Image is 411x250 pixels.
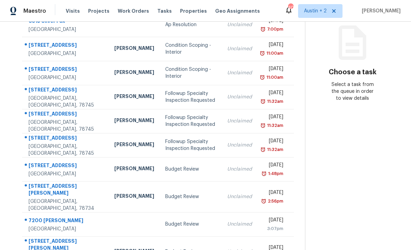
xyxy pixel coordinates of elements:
[263,189,283,198] div: [DATE]
[157,9,172,13] span: Tasks
[263,41,283,50] div: [DATE]
[180,8,207,14] span: Properties
[263,89,283,98] div: [DATE]
[165,193,216,200] div: Budget Review
[359,8,401,14] span: [PERSON_NAME]
[29,50,103,57] div: [GEOGRAPHIC_DATA]
[304,8,327,14] span: Austin + 2
[114,165,154,174] div: [PERSON_NAME]
[29,198,103,212] div: [GEOGRAPHIC_DATA], [GEOGRAPHIC_DATA], 78734
[118,8,149,14] span: Work Orders
[29,74,103,81] div: [GEOGRAPHIC_DATA]
[263,162,283,170] div: [DATE]
[266,198,283,205] div: 2:56pm
[29,110,103,119] div: [STREET_ADDRESS]
[260,98,266,105] img: Overdue Alarm Icon
[261,170,267,177] img: Overdue Alarm Icon
[260,26,266,33] img: Overdue Alarm Icon
[227,221,252,228] div: Unclaimed
[227,166,252,173] div: Unclaimed
[260,122,266,129] img: Overdue Alarm Icon
[263,138,283,146] div: [DATE]
[165,66,216,80] div: Condition Scoping - Interior
[227,193,252,200] div: Unclaimed
[66,8,80,14] span: Visits
[29,119,103,133] div: [GEOGRAPHIC_DATA], [GEOGRAPHIC_DATA], 78745
[263,113,283,122] div: [DATE]
[29,26,103,33] div: [GEOGRAPHIC_DATA]
[23,8,46,14] span: Maestro
[227,69,252,76] div: Unclaimed
[227,45,252,52] div: Unclaimed
[165,138,216,152] div: Followup Specialty Inspection Requested
[29,95,103,109] div: [GEOGRAPHIC_DATA], [GEOGRAPHIC_DATA], 78745
[88,8,109,14] span: Projects
[29,143,103,157] div: [GEOGRAPHIC_DATA], [GEOGRAPHIC_DATA], 78745
[114,93,154,101] div: [PERSON_NAME]
[165,90,216,104] div: Followup Specialty Inspection Requested
[29,162,103,171] div: [STREET_ADDRESS]
[165,114,216,128] div: Followup Specialty Inspection Requested
[165,221,216,228] div: Budget Review
[165,42,216,56] div: Condition Scoping - Interior
[267,170,283,177] div: 1:48pm
[260,50,265,57] img: Overdue Alarm Icon
[288,4,293,11] div: 40
[114,193,154,201] div: [PERSON_NAME]
[263,217,283,225] div: [DATE]
[29,226,103,232] div: [GEOGRAPHIC_DATA]
[266,98,283,105] div: 11:32am
[29,86,103,95] div: [STREET_ADDRESS]
[29,42,103,50] div: [STREET_ADDRESS]
[227,118,252,124] div: Unclaimed
[265,50,283,57] div: 11:00am
[165,166,216,173] div: Budget Review
[114,45,154,53] div: [PERSON_NAME]
[29,66,103,74] div: [STREET_ADDRESS]
[114,69,154,77] div: [PERSON_NAME]
[329,81,377,102] div: Select a task from the queue in order to view details
[114,141,154,150] div: [PERSON_NAME]
[227,94,252,100] div: Unclaimed
[29,18,103,26] div: 6315 Silver Fox
[266,146,283,153] div: 11:32am
[165,21,216,28] div: Ap Resolution
[260,74,265,81] img: Overdue Alarm Icon
[29,217,103,226] div: 7200 [PERSON_NAME]
[227,21,252,28] div: Unclaimed
[29,134,103,143] div: [STREET_ADDRESS]
[261,198,266,205] img: Overdue Alarm Icon
[266,122,283,129] div: 11:32am
[329,69,377,76] h3: Choose a task
[260,146,266,153] img: Overdue Alarm Icon
[265,74,283,81] div: 11:00am
[29,171,103,177] div: [GEOGRAPHIC_DATA]
[215,8,260,14] span: Geo Assignments
[263,65,283,74] div: [DATE]
[266,26,283,33] div: 7:00pm
[29,183,103,198] div: [STREET_ADDRESS][PERSON_NAME]
[263,225,283,232] div: 3:07pm
[114,117,154,126] div: [PERSON_NAME]
[227,142,252,149] div: Unclaimed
